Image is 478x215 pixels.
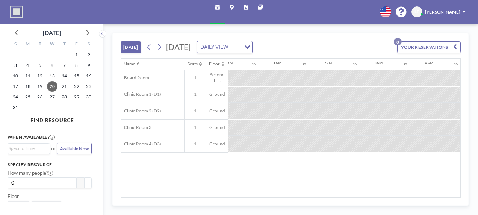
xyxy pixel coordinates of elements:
[46,40,58,50] div: W
[22,40,34,50] div: M
[23,71,33,81] span: Monday, August 11, 2025
[47,81,57,92] span: Wednesday, August 20, 2025
[425,61,433,65] div: 4AM
[121,108,161,114] span: Clinic Room 2 (D2)
[121,41,141,53] button: [DATE]
[10,6,23,18] img: organization-logo
[394,38,401,45] p: 8
[121,125,151,130] span: Clinic Room 3
[273,61,281,65] div: 1AM
[77,177,84,188] button: -
[9,145,45,152] input: Search for option
[199,43,230,51] span: DAILY VIEW
[59,92,70,102] span: Thursday, August 28, 2025
[71,81,82,92] span: Friday, August 22, 2025
[454,62,458,67] div: 30
[206,125,228,130] span: Ground
[83,50,94,60] span: Saturday, August 2, 2025
[59,71,70,81] span: Thursday, August 14, 2025
[197,41,252,53] div: Search for option
[9,40,21,50] div: S
[121,141,161,147] span: Clinic Room 4 (D3)
[121,92,161,97] span: Clinic Room 1 (D1)
[209,61,220,67] div: Floor
[206,141,228,147] span: Ground
[10,71,21,81] span: Sunday, August 10, 2025
[397,41,460,53] button: YOUR RESERVATIONS8
[51,145,56,152] span: or
[166,42,191,51] span: [DATE]
[8,193,19,200] label: Floor
[8,144,49,153] div: Search for option
[83,92,94,102] span: Saturday, August 30, 2025
[83,71,94,81] span: Saturday, August 16, 2025
[23,60,33,71] span: Monday, August 4, 2025
[70,40,82,50] div: F
[35,71,45,81] span: Tuesday, August 12, 2025
[188,61,198,67] div: Seats
[121,75,149,81] span: Board Room
[230,43,239,51] input: Search for option
[8,115,97,124] h4: FIND RESOURCE
[353,62,357,67] div: 30
[425,9,460,15] span: [PERSON_NAME]
[206,72,228,83] span: Second Fl...
[8,162,92,168] h3: Specify resource
[23,81,33,92] span: Monday, August 18, 2025
[47,71,57,81] span: Wednesday, August 13, 2025
[83,60,94,71] span: Saturday, August 9, 2025
[185,125,206,130] span: 1
[252,62,256,67] div: 30
[206,108,228,114] span: Ground
[47,92,57,102] span: Wednesday, August 27, 2025
[302,62,306,67] div: 30
[403,62,407,67] div: 30
[71,71,82,81] span: Friday, August 15, 2025
[58,40,70,50] div: T
[43,27,61,38] div: [DATE]
[23,92,33,102] span: Monday, August 25, 2025
[185,75,206,81] span: 1
[71,50,82,60] span: Friday, August 1, 2025
[35,81,45,92] span: Tuesday, August 19, 2025
[185,92,206,97] span: 1
[185,141,206,147] span: 1
[35,60,45,71] span: Tuesday, August 5, 2025
[71,92,82,102] span: Friday, August 29, 2025
[414,9,419,15] span: LP
[60,146,89,151] span: Available Now
[35,92,45,102] span: Tuesday, August 26, 2025
[59,60,70,71] span: Thursday, August 7, 2025
[34,40,46,50] div: T
[374,61,383,65] div: 3AM
[324,61,332,65] div: 2AM
[57,143,92,154] button: Available Now
[10,92,21,102] span: Sunday, August 24, 2025
[47,60,57,71] span: Wednesday, August 6, 2025
[83,81,94,92] span: Saturday, August 23, 2025
[124,61,135,67] div: Name
[10,60,21,71] span: Sunday, August 3, 2025
[185,108,206,114] span: 1
[10,81,21,92] span: Sunday, August 17, 2025
[83,40,95,50] div: S
[71,60,82,71] span: Friday, August 8, 2025
[59,81,70,92] span: Thursday, August 21, 2025
[206,92,228,97] span: Ground
[10,102,21,113] span: Sunday, August 31, 2025
[8,170,53,176] label: How many people?
[84,177,92,188] button: +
